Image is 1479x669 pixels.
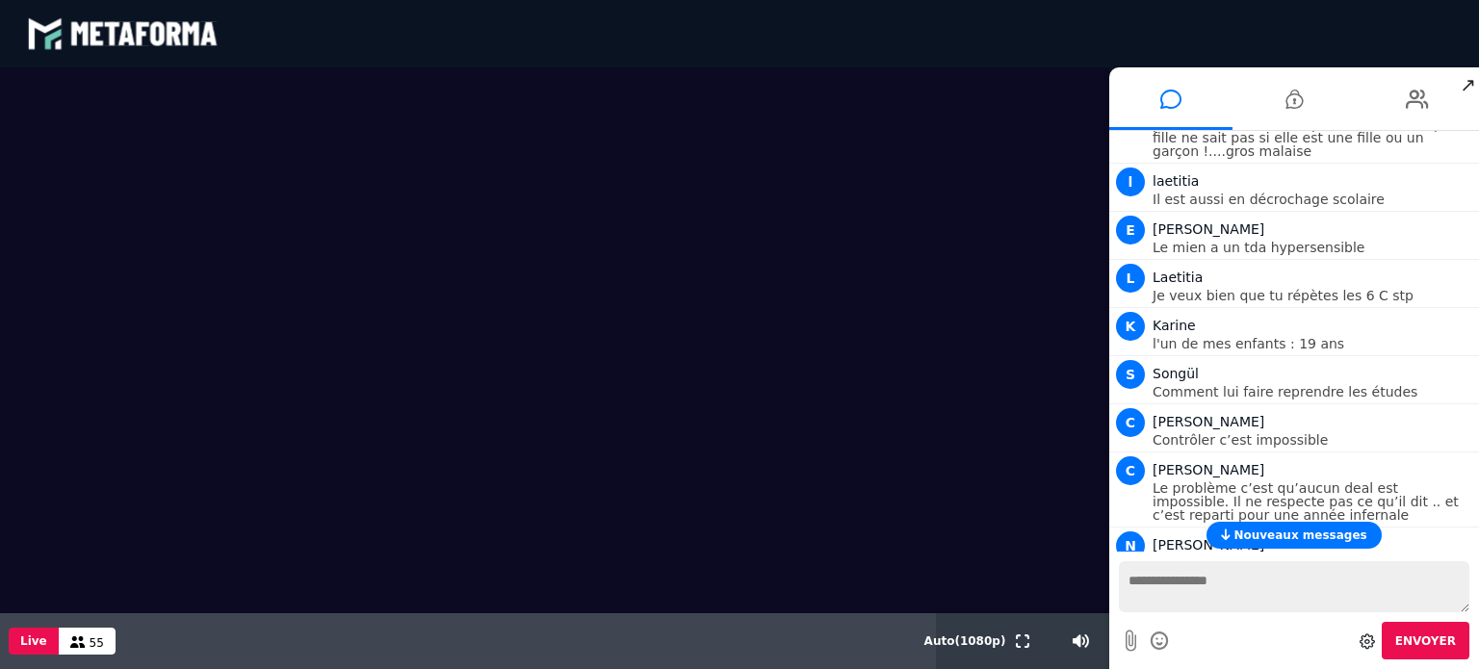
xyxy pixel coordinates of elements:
[1153,104,1474,158] p: Parents ont eu une adolescence très difficile.lrs patents forment un couple inversé et ma petite ...
[1153,385,1474,399] p: Comment lui faire reprendre les études
[1153,241,1474,254] p: Le mien a un tda hypersensible
[1153,318,1196,333] span: Karine
[1153,173,1199,189] span: laetitia
[90,636,104,650] span: 55
[1153,270,1203,285] span: Laetitia
[924,634,1006,648] span: Auto ( 1080 p)
[1153,462,1264,477] span: [PERSON_NAME]
[1116,167,1145,196] span: l
[1153,337,1474,350] p: l'un de mes enfants : 19 ans
[9,628,59,655] button: Live
[1395,634,1456,648] span: Envoyer
[1153,289,1474,302] p: Je veux bien que tu répètes les 6 C stp
[1153,193,1474,206] p: Il est aussi en décrochage scolaire
[1116,216,1145,244] span: E
[1457,67,1479,102] span: ↗
[1207,522,1381,549] button: Nouveaux messages
[1116,312,1145,341] span: K
[1116,408,1145,437] span: C
[1153,414,1264,429] span: [PERSON_NAME]
[921,613,1010,669] button: Auto(1080p)
[1233,528,1366,542] span: Nouveaux messages
[1153,221,1264,237] span: [PERSON_NAME]
[1153,366,1199,381] span: Songül
[1153,481,1474,522] p: Le problème c’est qu’aucun deal est impossible. Il ne respecte pas ce qu’il dit .. et c’est repar...
[1382,622,1469,659] button: Envoyer
[1153,433,1474,447] p: Contrôler c’est impossible
[1116,456,1145,485] span: C
[1116,360,1145,389] span: S
[1116,264,1145,293] span: L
